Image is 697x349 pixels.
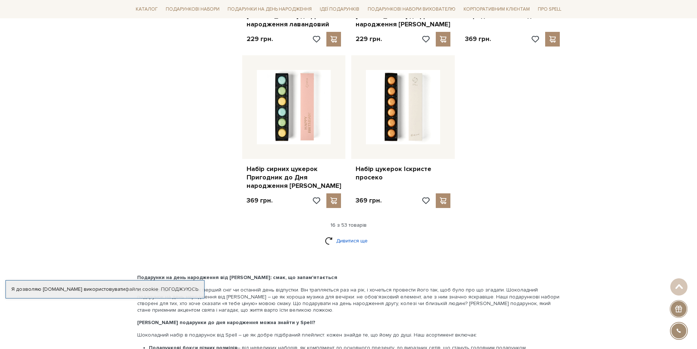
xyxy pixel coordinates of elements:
[365,3,458,15] a: Подарункові набори вихователю
[133,4,161,15] a: Каталог
[137,287,560,313] p: День народження – це як перший сніг чи останній день відпустки. Він трапляється раз на рік, і хоч...
[356,196,382,205] p: 369 грн.
[356,35,382,43] p: 229 грн.
[317,4,362,15] a: Ідеї подарунків
[161,286,198,293] a: Погоджуюсь
[247,165,341,190] a: Набір сирних цукерок Пригодник до Дня народження [PERSON_NAME]
[247,196,273,205] p: 369 грн.
[325,234,372,247] a: Дивитися ще
[225,4,315,15] a: Подарунки на День народження
[137,319,315,326] b: [PERSON_NAME] подарунки до дня народження можна знайти у Spell?
[465,35,491,43] p: 369 грн.
[137,274,337,281] b: Подарунки на день народження від [PERSON_NAME]: смак, що запам'ятається
[461,3,533,15] a: Корпоративним клієнтам
[163,4,222,15] a: Подарункові набори
[125,286,158,292] a: файли cookie
[247,35,273,43] p: 229 грн.
[356,165,450,182] a: Набір цукерок Іскристе просеко
[137,332,560,338] p: Шоколадний набір в подарунок від Spell – це як добре підібраний плейлист: кожен знайде те, що йом...
[535,4,564,15] a: Про Spell
[130,222,567,229] div: 16 з 53 товарів
[6,286,204,293] div: Я дозволяю [DOMAIN_NAME] використовувати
